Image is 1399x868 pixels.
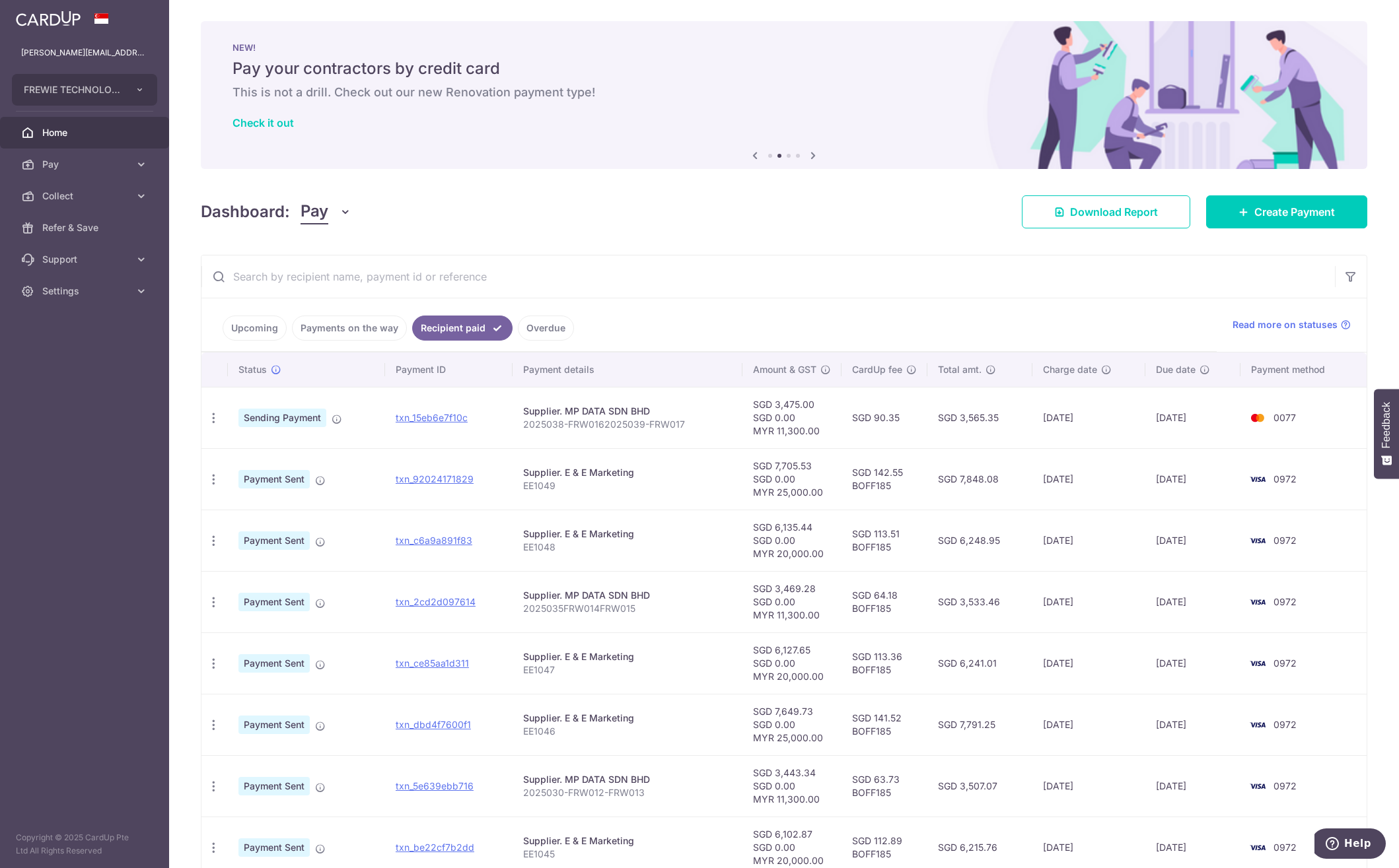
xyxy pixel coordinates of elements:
td: SGD 142.55 BOFF185 [842,448,927,510]
iframe: Opens a widget where you can find more information [1314,828,1386,861]
a: txn_c6a9a891f83 [396,535,472,546]
td: SGD 141.52 BOFF185 [842,694,927,755]
td: SGD 113.51 BOFF185 [842,510,927,571]
span: Read more on statuses [1233,318,1338,331]
span: FREWIE TECHNOLOGIES PTE. LTD. [24,83,122,96]
td: SGD 7,705.53 SGD 0.00 MYR 25,000.00 [742,448,842,510]
img: Bank Card [1244,717,1271,733]
span: Pay [42,158,129,171]
a: txn_92024171829 [396,473,474,484]
span: Due date [1156,363,1196,376]
p: 2025035FRW014FRW015 [523,602,733,615]
div: Supplier. E & E Marketing [523,527,733,541]
span: Payment Sent [238,777,310,795]
span: 0972 [1273,596,1297,607]
img: Bank Card [1244,410,1271,426]
span: Amount & GST [753,363,816,376]
img: Bank Card [1244,778,1271,794]
a: Check it out [233,116,294,129]
div: Supplier. MP DATA SDN BHD [523,773,733,786]
td: SGD 113.36 BOFF185 [842,632,927,694]
a: Upcoming [223,316,287,341]
a: Overdue [518,316,574,341]
span: Total amt. [938,363,982,376]
div: Supplier. E & E Marketing [523,466,733,479]
button: Pay [301,199,351,224]
span: Collect [42,189,129,203]
td: SGD 3,443.34 SGD 0.00 MYR 11,300.00 [742,755,842,817]
td: [DATE] [1145,448,1240,510]
span: Payment Sent [238,654,310,673]
td: [DATE] [1032,755,1145,817]
td: [DATE] [1145,694,1240,755]
img: Bank Card [1244,533,1271,549]
span: Payment Sent [238,716,310,734]
a: Read more on statuses [1233,318,1351,331]
span: Settings [42,284,129,298]
td: SGD 90.35 [842,387,927,448]
p: [PERSON_NAME][EMAIL_ADDRESS][DOMAIN_NAME] [21,46,148,59]
span: Feedback [1381,402,1392,448]
input: Search by recipient name, payment id or reference [201,255,1335,298]
span: 0972 [1273,535,1297,546]
td: [DATE] [1145,755,1240,817]
td: SGD 3,475.00 SGD 0.00 MYR 11,300.00 [742,387,842,448]
td: SGD 7,791.25 [927,694,1032,755]
td: [DATE] [1032,448,1145,510]
button: Feedback - Show survey [1374,389,1399,479]
a: txn_dbd4f7600f1 [396,719,471,730]
td: SGD 6,241.01 [927,632,1032,694]
h4: Dashboard: [201,200,290,224]
span: Download Report [1070,204,1158,220]
h5: Pay your contractors by credit card [233,58,1336,79]
span: 0972 [1273,842,1297,853]
span: 0077 [1273,412,1296,423]
td: [DATE] [1032,510,1145,571]
a: Create Payment [1206,195,1367,228]
td: SGD 64.18 BOFF185 [842,571,927,632]
td: SGD 63.73 BOFF185 [842,755,927,817]
img: Bank Card [1244,655,1271,671]
img: CardUp [16,11,81,26]
img: Bank Card [1244,471,1271,487]
td: SGD 6,127.65 SGD 0.00 MYR 20,000.00 [742,632,842,694]
td: [DATE] [1032,632,1145,694]
span: Refer & Save [42,221,129,234]
td: SGD 7,848.08 [927,448,1032,510]
a: txn_be22cf7b2dd [396,842,474,853]
p: NEW! [233,42,1336,53]
a: Download Report [1022,195,1190,228]
span: Payment Sent [238,838,310,857]
div: Supplier. MP DATA SDN BHD [523,405,733,418]
a: txn_ce85aa1d311 [396,657,469,669]
td: [DATE] [1032,694,1145,755]
span: Support [42,253,129,266]
p: EE1046 [523,725,733,738]
td: [DATE] [1032,571,1145,632]
td: [DATE] [1145,387,1240,448]
p: EE1049 [523,479,733,492]
td: SGD 6,248.95 [927,510,1032,571]
div: Supplier. E & E Marketing [523,834,733,848]
span: 0972 [1273,473,1297,484]
img: Renovation banner [201,21,1367,169]
td: SGD 7,649.73 SGD 0.00 MYR 25,000.00 [742,694,842,755]
th: Payment ID [385,352,513,387]
td: SGD 6,135.44 SGD 0.00 MYR 20,000.00 [742,510,842,571]
span: Sending Payment [238,409,326,427]
td: SGD 3,469.28 SGD 0.00 MYR 11,300.00 [742,571,842,632]
span: Pay [301,199,328,224]
th: Payment method [1240,352,1367,387]
div: Supplier. E & E Marketing [523,650,733,663]
td: [DATE] [1032,387,1145,448]
p: 2025038-FRW0162025039-FRW017 [523,418,733,431]
td: SGD 3,565.35 [927,387,1032,448]
td: SGD 3,507.07 [927,755,1032,817]
span: CardUp fee [852,363,902,376]
a: Payments on the way [292,316,407,341]
span: Payment Sent [238,593,310,611]
span: Payment Sent [238,531,310,550]
p: EE1048 [523,541,733,554]
div: Supplier. E & E Marketing [523,712,733,725]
